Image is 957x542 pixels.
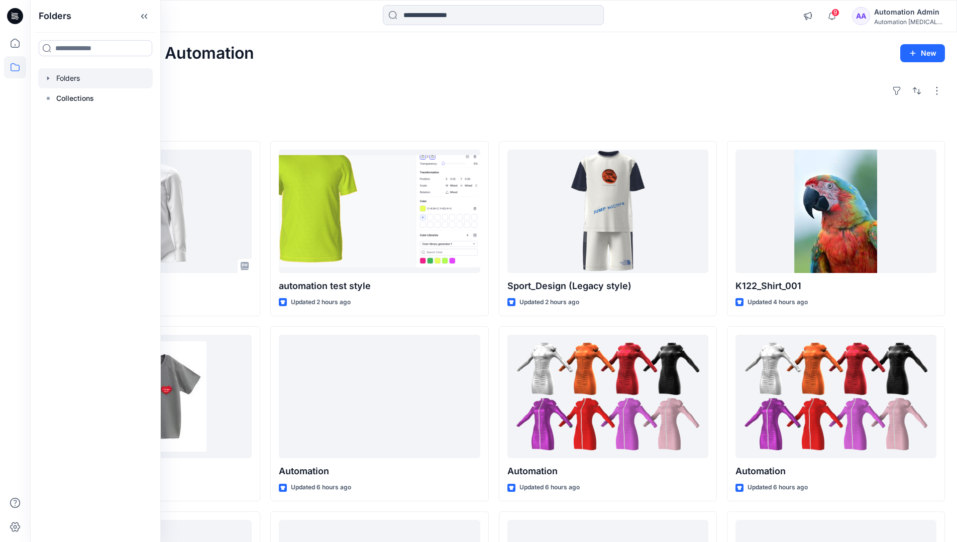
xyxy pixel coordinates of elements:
[291,297,351,308] p: Updated 2 hours ago
[279,464,480,478] p: Automation
[735,335,936,459] a: Automation
[852,7,870,25] div: AA
[291,482,351,493] p: Updated 6 hours ago
[507,150,708,274] a: Sport_Design (Legacy style)
[735,464,936,478] p: Automation
[748,297,808,308] p: Updated 4 hours ago
[507,335,708,459] a: Automation
[519,297,579,308] p: Updated 2 hours ago
[42,119,945,131] h4: Styles
[735,150,936,274] a: K122_Shirt_001
[279,150,480,274] a: automation test style
[519,482,580,493] p: Updated 6 hours ago
[735,279,936,293] p: K122_Shirt_001
[507,279,708,293] p: Sport_Design (Legacy style)
[279,279,480,293] p: automation test style
[900,44,945,62] button: New
[874,6,944,18] div: Automation Admin
[507,464,708,478] p: Automation
[56,92,94,104] p: Collections
[874,18,944,26] div: Automation [MEDICAL_DATA]...
[748,482,808,493] p: Updated 6 hours ago
[831,9,839,17] span: 9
